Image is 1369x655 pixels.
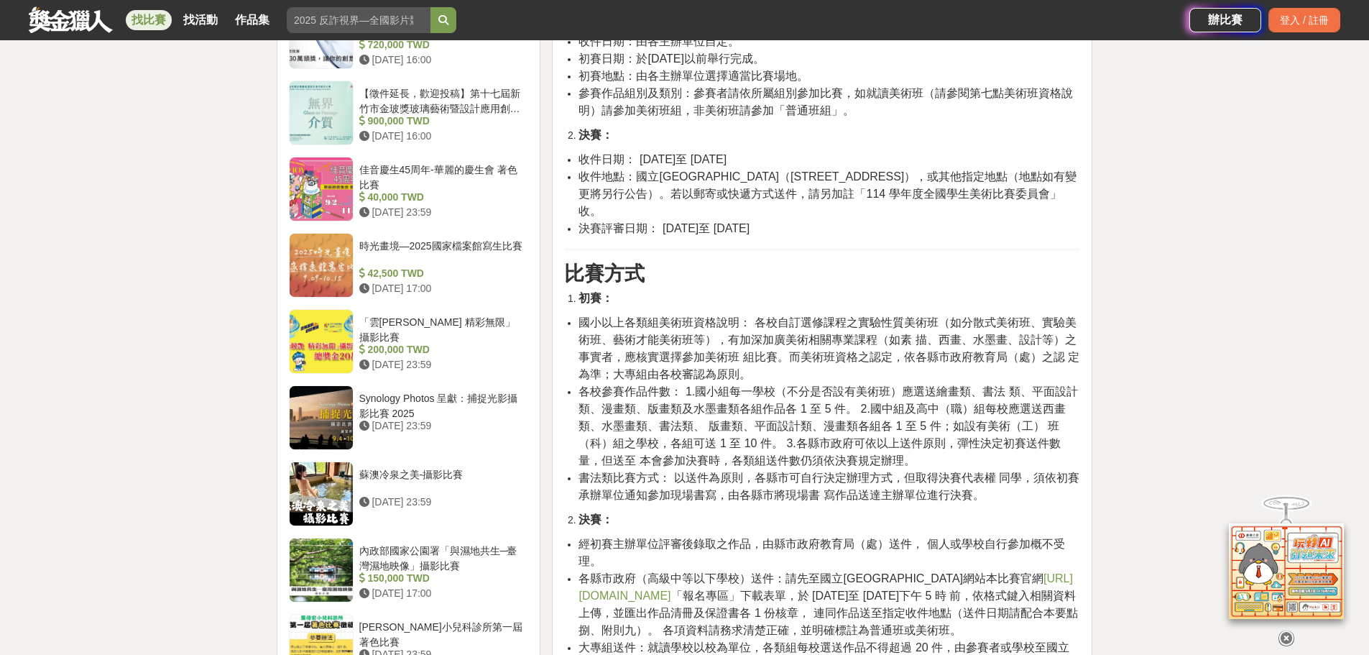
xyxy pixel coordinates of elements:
[359,342,523,357] div: 200,000 TWD
[359,495,523,510] div: [DATE] 23:59
[1189,8,1261,32] a: 辦比賽
[579,170,1077,217] span: 收件地點：國立[GEOGRAPHIC_DATA]（[STREET_ADDRESS]），或其他指定地點（地點如有變更將另行公告）。若以郵寄或快遞方式送件，請另加註「114 學年度全國學生美術比賽委...
[289,157,529,221] a: 佳音慶生45周年-華麗的慶生會 著色比賽 40,000 TWD [DATE] 23:59
[579,35,739,47] span: 收件日期：由各主辦單位自定。
[579,292,613,304] strong: 初賽：
[359,315,523,342] div: 「雲[PERSON_NAME] 精彩無限」攝影比賽
[359,266,523,281] div: 42,500 TWD
[359,205,523,220] div: [DATE] 23:59
[289,233,529,298] a: 時光畫境—2025國家檔案館寫生比賽 42,500 TWD [DATE] 17:00
[287,7,430,33] input: 2025 反詐視界—全國影片競賽
[579,222,750,234] span: 決賽評審日期： [DATE]至 [DATE]
[126,10,172,30] a: 找比賽
[359,129,523,144] div: [DATE] 16:00
[289,309,529,374] a: 「雲[PERSON_NAME] 精彩無限」攝影比賽 200,000 TWD [DATE] 23:59
[229,10,275,30] a: 作品集
[289,81,529,145] a: 【徵件延長，歡迎投稿】第十七屆新竹市金玻獎玻璃藝術暨設計應用創作比賽 900,000 TWD [DATE] 16:00
[579,572,1072,602] a: [URL][DOMAIN_NAME]
[579,129,613,141] strong: 決賽：
[359,586,523,601] div: [DATE] 17:00
[579,385,1077,467] span: 各校參賽作品件數： 1.國小組每一學校（不分是否設有美術班）應選送繪畫類、書法 類、平面設計類、漫畫類、版畫類及水墨畫類各組作品各 1 至 5 件。 2.國中組及高中（職）組每校應選送西畫類、水...
[1229,523,1344,619] img: d2146d9a-e6f6-4337-9592-8cefde37ba6b.png
[359,391,523,418] div: Synology Photos 呈獻：捕捉光影攝影比賽 2025
[289,538,529,603] a: 內政部國家公園署「與濕地共生─臺灣濕地映像」攝影比賽 150,000 TWD [DATE] 17:00
[359,162,523,190] div: 佳音慶生45周年-華麗的慶生會 著色比賽
[359,239,523,266] div: 時光畫境—2025國家檔案館寫生比賽
[579,87,1073,116] span: 參賽作品組別及類別：參賽者請依所屬組別參加比賽，如就讀美術班（請參閱第七點美術班資格說明）請參加美術班組，非美術班請參加「普通班組」。
[359,190,523,205] div: 40,000 TWD
[289,462,529,526] a: 蘇澳冷泉之美-攝影比賽 [DATE] 23:59
[359,544,523,571] div: 內政部國家公園署「與濕地共生─臺灣濕地映像」攝影比賽
[579,316,1079,380] span: 國小以上各類組美術班資格說明： 各校自訂選修課程之實驗性質美術班（如分散式美術班、實驗美 術班、藝術才能美術班等），有加深加廣美術相關專業課程（如素 描、西畫、水墨畫、設計等）之事實者，應核實選...
[359,467,523,495] div: 蘇澳冷泉之美-攝影比賽
[564,262,645,285] strong: 比賽方式
[359,571,523,586] div: 150,000 TWD
[359,52,523,68] div: [DATE] 16:00
[359,620,523,647] div: [PERSON_NAME]小兒科診所第一屆著色比賽
[359,114,523,129] div: 900,000 TWD
[359,357,523,372] div: [DATE] 23:59
[359,86,523,114] div: 【徵件延長，歡迎投稿】第十七屆新竹市金玻獎玻璃藝術暨設計應用創作比賽
[289,385,529,450] a: Synology Photos 呈獻：捕捉光影攝影比賽 2025 [DATE] 23:59
[1268,8,1340,32] div: 登入 / 註冊
[579,472,1079,501] span: 書法類比賽方式： 以送件為原則，各縣市可自行決定辦理方式，但取得決賽代表權 同學，須依初賽承辦單位通知參加現場書寫，由各縣市將現場書 寫作品送達主辦單位進行決賽。
[579,52,764,65] span: 初賽日期：於[DATE]以前舉行完成。
[359,418,523,434] div: [DATE] 23:59
[579,538,1064,567] span: 經初賽主辦單位評審後錄取之作品，由縣市政府教育局（處）送件， 個人或學校自行參加概不受理。
[579,153,727,165] span: 收件日期： [DATE]至 [DATE]
[359,37,523,52] div: 720,000 TWD
[359,281,523,296] div: [DATE] 17:00
[579,70,808,82] span: 初賽地點：由各主辦單位選擇適當比賽場地。
[579,513,613,526] strong: 決賽：
[178,10,223,30] a: 找活動
[579,572,1077,636] span: 各縣市政府（高級中等以下學校）送件：請先至國立[GEOGRAPHIC_DATA]網站本比賽官網 「報名專區」下載表單，於 [DATE]至 [DATE]下午 5 時 前，依格式鍵入相關資料上傳，並...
